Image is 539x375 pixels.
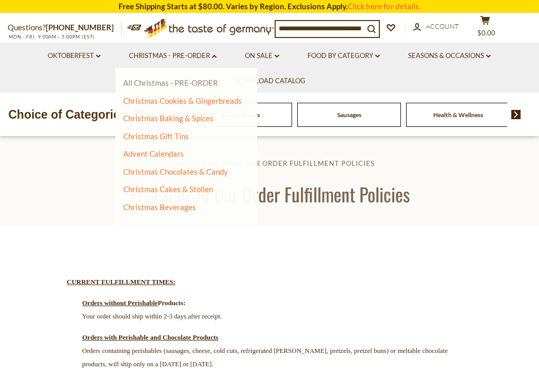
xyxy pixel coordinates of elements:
a: Christmas Cakes & Stollen [123,184,213,194]
a: Account [413,21,459,32]
span: $0.00 [477,29,495,37]
a: Please Read Our Order Fulfillment Policies [194,159,375,167]
a: On Sale [245,50,279,62]
a: Download Catalog [234,76,305,87]
h1: Please Read Our Order Fulfillment Policies [32,182,507,205]
a: Christmas Cookies & Gingerbreads [123,96,242,105]
strong: CURRENT FULFILLMENT TIMES: [67,278,176,286]
span: Orders with Perishable and Chocolate Products [82,333,218,341]
strong: Orders without Perishable [82,299,158,307]
a: Seasons & Occasions [408,50,491,62]
a: Food By Category [307,50,380,62]
a: Oktoberfest [48,50,101,62]
span: Orders containing perishables (sausages, cheese, cold cuts, refrigerated [PERSON_NAME], pretzels,... [82,347,448,368]
span: Your order should ship within 2-3 days after receipt. [82,312,222,320]
strong: Products: [158,299,185,307]
a: Christmas - PRE-ORDER [129,50,217,62]
span: Account [426,22,459,30]
span: MON - FRI, 9:00AM - 5:00PM (EST) [8,34,95,40]
button: $0.00 [470,15,500,41]
a: Christmas Gift Tins [123,132,189,141]
a: Sausages [337,111,361,119]
a: All Christmas - PRE-ORDER [123,78,218,87]
a: Health & Wellness [433,111,483,119]
a: Advent Calendars [123,149,184,158]
img: next arrow [511,110,521,119]
a: Christmas Baking & Spices [123,114,214,123]
a: Christmas Chocolates & Candy [123,167,228,176]
a: [PHONE_NUMBER] [46,23,114,32]
a: Christmas Beverages [123,202,196,212]
p: Questions? [8,21,122,34]
a: Click here for details. [348,2,420,11]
